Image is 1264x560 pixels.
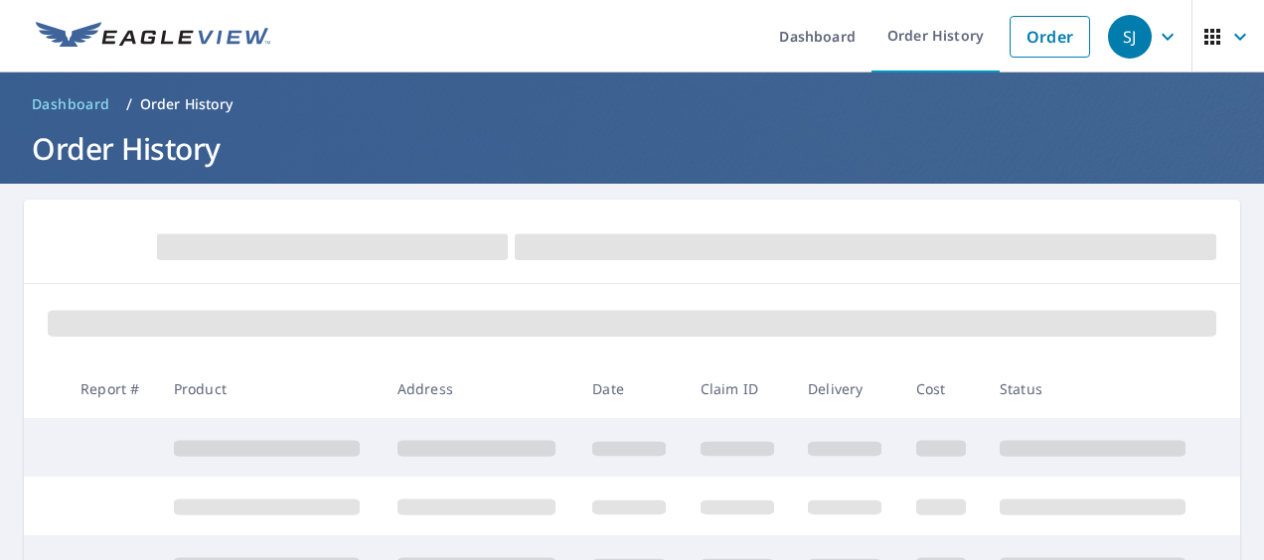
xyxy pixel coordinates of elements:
[140,94,234,114] p: Order History
[24,88,118,120] a: Dashboard
[32,94,110,114] span: Dashboard
[576,359,684,418] th: Date
[65,359,158,418] th: Report #
[900,359,984,418] th: Cost
[126,92,132,116] li: /
[792,359,899,418] th: Delivery
[382,359,576,418] th: Address
[158,359,382,418] th: Product
[36,22,270,52] img: EV Logo
[685,359,792,418] th: Claim ID
[1108,15,1152,59] div: SJ
[24,128,1240,169] h1: Order History
[1010,16,1090,58] a: Order
[24,88,1240,120] nav: breadcrumb
[984,359,1207,418] th: Status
